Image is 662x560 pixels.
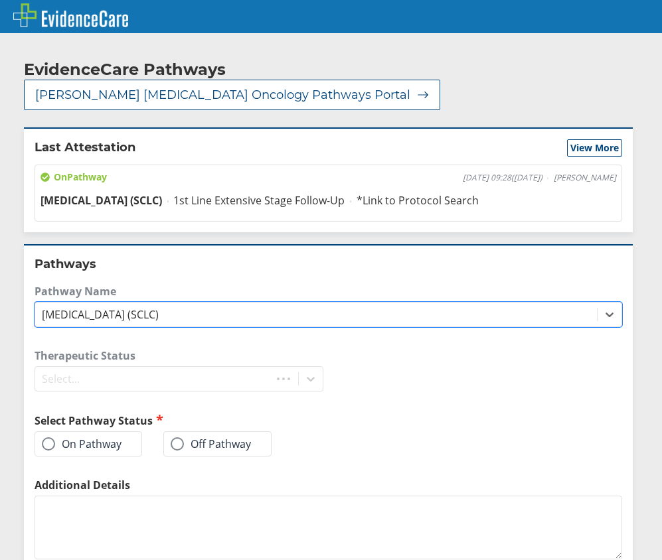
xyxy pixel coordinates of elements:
span: [DATE] 09:28 ( [DATE] ) [463,173,542,183]
button: [PERSON_NAME] [MEDICAL_DATA] Oncology Pathways Portal [24,80,440,110]
h2: Select Pathway Status [35,413,323,428]
span: [MEDICAL_DATA] (SCLC) [41,193,162,208]
label: Pathway Name [35,284,622,299]
label: Therapeutic Status [35,348,323,363]
label: On Pathway [42,437,122,451]
img: EvidenceCare [13,3,128,27]
span: [PERSON_NAME] [554,173,616,183]
span: View More [570,141,619,155]
h2: Pathways [35,256,622,272]
button: View More [567,139,622,157]
label: Additional Details [35,478,622,492]
span: *Link to Protocol Search [357,193,479,208]
label: Off Pathway [171,437,251,451]
h2: Last Attestation [35,139,135,157]
span: [PERSON_NAME] [MEDICAL_DATA] Oncology Pathways Portal [35,87,410,103]
h2: EvidenceCare Pathways [24,60,226,80]
span: On Pathway [41,171,107,184]
span: 1st Line Extensive Stage Follow-Up [173,193,345,208]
